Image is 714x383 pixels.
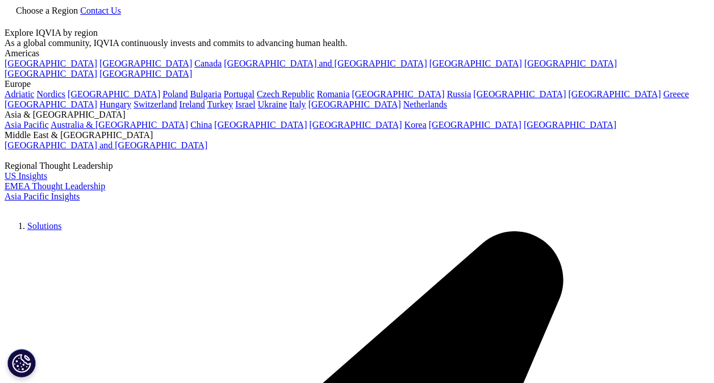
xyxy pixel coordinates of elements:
a: Poland [162,89,187,99]
a: [GEOGRAPHIC_DATA] [473,89,566,99]
a: Australia & [GEOGRAPHIC_DATA] [51,120,188,130]
a: Netherlands [403,99,447,109]
div: Europe [5,79,709,89]
a: Nordics [36,89,65,99]
button: Cookies Settings [7,349,36,377]
a: Russia [447,89,471,99]
a: Italy [289,99,306,109]
a: EMEA Thought Leadership [5,181,105,191]
div: Explore IQVIA by region [5,28,709,38]
a: Ukraine [258,99,287,109]
div: Regional Thought Leadership [5,161,709,171]
div: Americas [5,48,709,59]
a: Czech Republic [257,89,315,99]
a: Romania [317,89,350,99]
a: [GEOGRAPHIC_DATA] [5,99,97,109]
a: [GEOGRAPHIC_DATA] [99,69,192,78]
a: [GEOGRAPHIC_DATA] [429,59,522,68]
a: Turkey [207,99,233,109]
a: [GEOGRAPHIC_DATA] [352,89,445,99]
span: Choose a Region [16,6,78,15]
a: Greece [663,89,689,99]
a: [GEOGRAPHIC_DATA] [310,120,402,130]
a: Bulgaria [190,89,222,99]
a: [GEOGRAPHIC_DATA] [214,120,307,130]
div: Middle East & [GEOGRAPHIC_DATA] [5,130,709,140]
a: [GEOGRAPHIC_DATA] [524,120,616,130]
a: [GEOGRAPHIC_DATA] [308,99,401,109]
a: [GEOGRAPHIC_DATA] [5,59,97,68]
a: Asia Pacific [5,120,49,130]
a: Israel [235,99,256,109]
div: As a global community, IQVIA continuously invests and commits to advancing human health. [5,38,709,48]
a: [GEOGRAPHIC_DATA] [524,59,617,68]
a: China [190,120,212,130]
div: Asia & [GEOGRAPHIC_DATA] [5,110,709,120]
a: Adriatic [5,89,34,99]
a: [GEOGRAPHIC_DATA] [569,89,661,99]
a: Contact Us [80,6,121,15]
a: Switzerland [133,99,177,109]
a: Solutions [27,221,61,231]
a: Asia Pacific Insights [5,191,80,201]
a: [GEOGRAPHIC_DATA] [5,69,97,78]
a: US Insights [5,171,47,181]
a: [GEOGRAPHIC_DATA] [68,89,160,99]
a: Portugal [224,89,254,99]
a: Hungary [99,99,131,109]
a: [GEOGRAPHIC_DATA] and [GEOGRAPHIC_DATA] [224,59,427,68]
a: Canada [194,59,222,68]
a: [GEOGRAPHIC_DATA] [99,59,192,68]
a: [GEOGRAPHIC_DATA] [429,120,521,130]
a: Ireland [179,99,205,109]
a: Korea [404,120,427,130]
a: [GEOGRAPHIC_DATA] and [GEOGRAPHIC_DATA] [5,140,207,150]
